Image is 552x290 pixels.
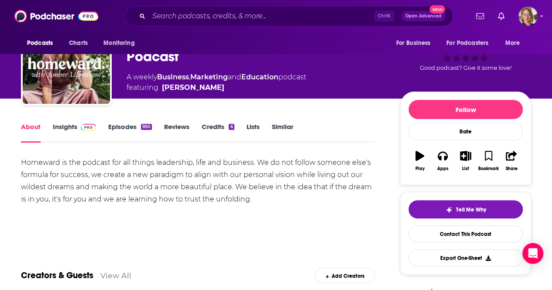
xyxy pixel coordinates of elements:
span: New [429,5,445,14]
a: About [21,123,41,143]
button: Open AdvancedNew [401,11,446,21]
div: Bookmark [478,166,499,171]
span: featuring [127,82,306,93]
button: List [454,145,477,177]
a: Charts [63,35,93,51]
a: Episodes950 [108,123,152,143]
div: Apps [437,166,449,171]
a: Amber Lilyestrom [162,82,224,93]
button: Share [500,145,523,177]
div: Play [415,166,425,171]
div: Add Creators [315,268,374,283]
span: Podcasts [27,37,53,49]
img: tell me why sparkle [446,206,453,213]
img: User Profile [518,7,538,26]
button: Follow [408,100,523,119]
img: Homeward: The Sovereign Business Podcast [23,17,110,104]
span: For Business [396,37,430,49]
span: Logged in as AriFortierPr [518,7,538,26]
span: Monitoring [103,37,134,49]
a: Marketing [190,73,228,81]
button: open menu [390,35,441,51]
button: Export One-Sheet [408,249,523,266]
span: Tell Me Why [456,206,486,213]
a: Creators & Guests [21,270,93,281]
a: Reviews [164,123,189,143]
img: Podchaser - Follow, Share and Rate Podcasts [14,8,98,24]
div: 6 [229,124,234,130]
div: 950 [141,124,152,130]
input: Search podcasts, credits, & more... [149,9,374,23]
div: Share [505,166,517,171]
span: Good podcast? Give it some love! [420,65,511,71]
div: Homeward is the podcast for all things leadership, life and business. We do not follow someone el... [21,157,375,205]
button: open menu [441,35,501,51]
div: List [462,166,469,171]
button: Show profile menu [518,7,538,26]
a: Business [157,73,189,81]
a: Contact This Podcast [408,225,523,242]
span: , [189,73,190,81]
a: Credits6 [202,123,234,143]
a: Show notifications dropdown [494,9,508,24]
span: Charts [69,37,88,49]
button: tell me why sparkleTell Me Why [408,200,523,218]
span: For Podcasters [446,37,488,49]
a: View All [100,271,131,280]
span: More [505,37,520,49]
a: Similar [272,123,293,143]
a: Education [241,73,278,81]
div: A weekly podcast [127,72,306,93]
img: Podchaser Pro [81,124,96,131]
span: Open Advanced [405,14,442,18]
span: and [228,73,241,81]
a: Lists [247,123,260,143]
button: open menu [21,35,64,51]
button: open menu [499,35,531,51]
a: Show notifications dropdown [473,9,487,24]
button: Apps [431,145,454,177]
span: Ctrl K [374,10,394,22]
button: Bookmark [477,145,500,177]
div: Open Intercom Messenger [522,243,543,264]
div: Search podcasts, credits, & more... [125,6,453,26]
button: Play [408,145,431,177]
div: Rate [408,123,523,140]
a: InsightsPodchaser Pro [53,123,96,143]
button: open menu [97,35,146,51]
